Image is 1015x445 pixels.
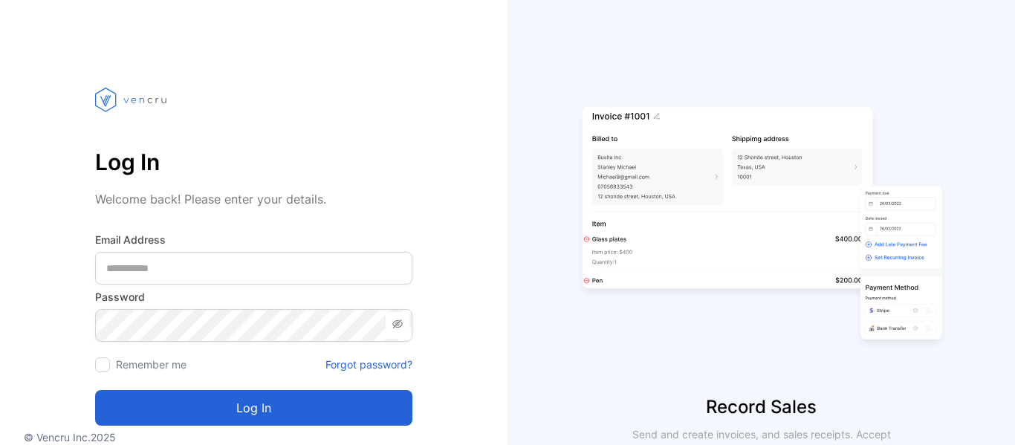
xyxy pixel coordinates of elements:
label: Password [95,289,412,305]
p: Record Sales [507,394,1015,420]
label: Email Address [95,232,412,247]
p: Welcome back! Please enter your details. [95,190,412,208]
label: Remember me [116,358,187,371]
p: Log In [95,144,412,180]
img: vencru logo [95,59,169,140]
img: slider image [576,59,947,394]
a: Forgot password? [325,357,412,372]
button: Log in [95,390,412,426]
